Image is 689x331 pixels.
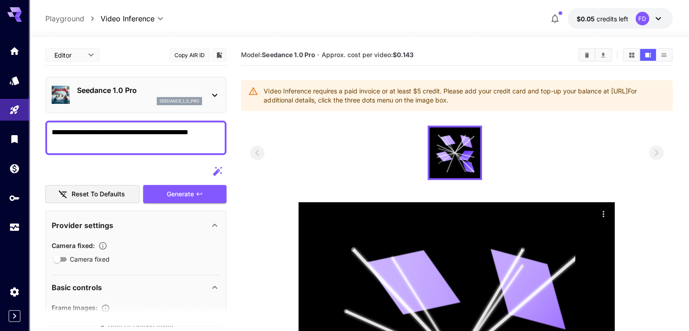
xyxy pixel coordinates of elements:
[636,12,649,25] div: FD
[640,49,656,61] button: Show videos in video view
[169,49,210,62] button: Copy AIR ID
[241,51,315,58] span: Model:
[45,185,140,204] button: Reset to defaults
[9,104,20,116] div: Playground
[45,13,84,24] a: Playground
[623,48,673,62] div: Show videos in grid viewShow videos in video viewShow videos in list view
[597,207,610,220] div: Actions
[9,222,20,233] div: Usage
[577,14,628,24] div: $0.05
[45,13,101,24] nav: breadcrumb
[52,220,113,231] p: Provider settings
[9,310,20,322] button: Expand sidebar
[317,49,319,60] p: ·
[322,51,414,58] span: Approx. cost per video:
[578,48,612,62] div: Clear videosDownload All
[597,15,628,23] span: credits left
[52,242,95,249] span: Camera fixed :
[264,83,665,108] div: Video Inference requires a paid invoice or at least $5 credit. Please add your credit card and to...
[52,282,102,293] p: Basic controls
[656,49,672,61] button: Show videos in list view
[393,51,414,58] b: $0.143
[143,185,226,204] button: Generate
[70,254,110,264] span: Camera fixed
[9,45,20,57] div: Home
[9,133,20,145] div: Library
[215,49,223,60] button: Add to library
[568,8,673,29] button: $0.05FD
[159,98,199,104] p: seedance_1_0_pro
[595,49,611,61] button: Download All
[54,50,82,60] span: Editor
[52,81,220,109] div: Seedance 1.0 Proseedance_1_0_pro
[77,85,202,96] p: Seedance 1.0 Pro
[167,189,194,200] span: Generate
[52,277,220,298] div: Basic controls
[9,192,20,204] div: API Keys
[9,75,20,86] div: Models
[579,49,595,61] button: Clear videos
[52,214,220,236] div: Provider settings
[577,15,597,23] span: $0.05
[262,51,315,58] b: Seedance 1.0 Pro
[9,286,20,297] div: Settings
[9,163,20,174] div: Wallet
[624,49,640,61] button: Show videos in grid view
[101,13,154,24] span: Video Inference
